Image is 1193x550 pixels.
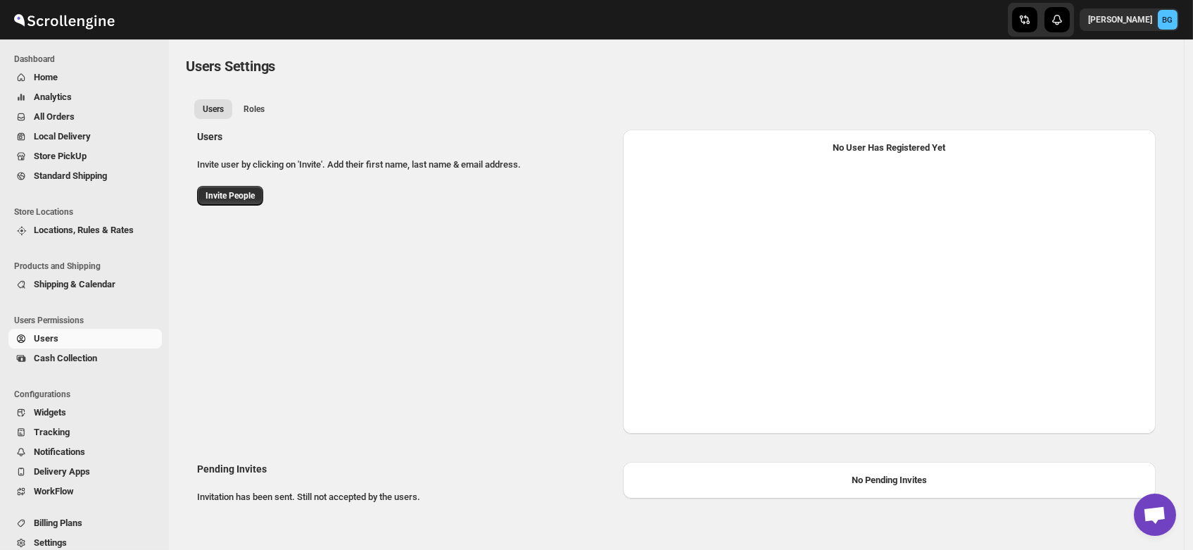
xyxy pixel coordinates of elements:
[34,427,70,437] span: Tracking
[197,186,263,206] button: Invite People
[197,130,612,144] h2: Users
[34,486,74,496] span: WorkFlow
[206,190,255,201] span: Invite People
[1134,494,1176,536] div: Open chat
[186,58,275,75] span: Users Settings
[34,225,134,235] span: Locations, Rules & Rates
[197,490,612,504] p: Invitation has been sent. Still not accepted by the users.
[11,2,117,37] img: ScrollEngine
[8,482,162,501] button: WorkFlow
[14,206,162,218] span: Store Locations
[1080,8,1179,31] button: User menu
[34,72,58,82] span: Home
[34,333,58,344] span: Users
[8,513,162,533] button: Billing Plans
[203,104,224,115] span: Users
[34,407,66,418] span: Widgets
[8,462,162,482] button: Delivery Apps
[8,107,162,127] button: All Orders
[34,518,82,528] span: Billing Plans
[34,279,115,289] span: Shipping & Calendar
[186,124,1167,524] div: All customers
[8,68,162,87] button: Home
[34,92,72,102] span: Analytics
[34,466,90,477] span: Delivery Apps
[634,141,1144,155] div: No User Has Registered Yet
[34,537,67,548] span: Settings
[8,87,162,107] button: Analytics
[34,131,91,142] span: Local Delivery
[34,151,87,161] span: Store PickUp
[8,403,162,423] button: Widgets
[194,99,232,119] button: All customers
[197,158,612,172] p: Invite user by clicking on 'Invite'. Add their first name, last name & email address.
[244,104,265,115] span: Roles
[34,111,75,122] span: All Orders
[34,353,97,363] span: Cash Collection
[8,329,162,349] button: Users
[1158,10,1178,30] span: Brajesh Giri
[634,473,1144,487] div: No Pending Invites
[8,275,162,294] button: Shipping & Calendar
[34,446,85,457] span: Notifications
[14,261,162,272] span: Products and Shipping
[34,170,107,181] span: Standard Shipping
[8,349,162,368] button: Cash Collection
[197,462,612,476] h2: Pending Invites
[14,389,162,400] span: Configurations
[8,423,162,442] button: Tracking
[14,315,162,326] span: Users Permissions
[1163,15,1173,25] text: BG
[8,442,162,462] button: Notifications
[14,54,162,65] span: Dashboard
[1088,14,1152,25] p: [PERSON_NAME]
[8,220,162,240] button: Locations, Rules & Rates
